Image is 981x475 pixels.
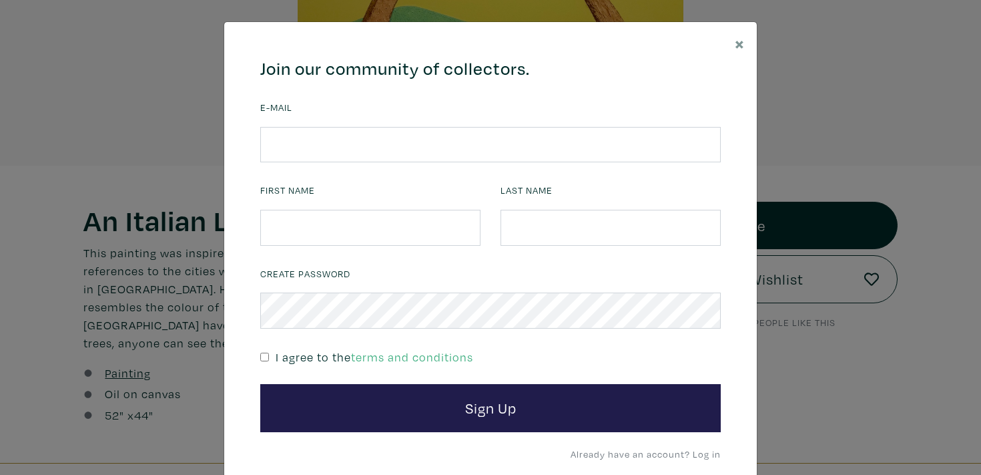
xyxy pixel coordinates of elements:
[260,58,721,80] h4: Join our community of collectors.
[260,384,721,432] button: Sign Up
[723,22,757,64] button: Close
[260,183,315,198] label: First Name
[735,31,745,55] span: ×
[571,448,721,460] a: Already have an account? Log in
[260,267,350,281] label: Create Password
[276,348,473,366] p: I agree to the
[501,183,553,198] label: Last Name
[260,100,292,115] label: E-mail
[351,349,473,365] a: terms and conditions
